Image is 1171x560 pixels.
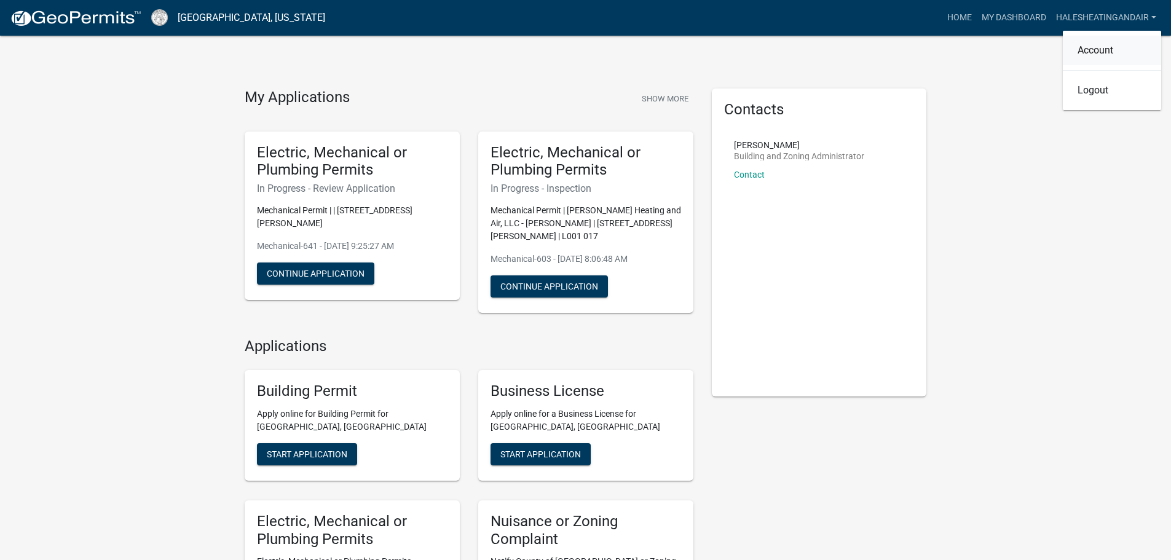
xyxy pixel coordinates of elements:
[491,204,681,243] p: Mechanical Permit | [PERSON_NAME] Heating and Air, LLC - [PERSON_NAME] | [STREET_ADDRESS][PERSON_...
[1063,36,1161,65] a: Account
[178,7,325,28] a: [GEOGRAPHIC_DATA], [US_STATE]
[977,6,1051,30] a: My Dashboard
[257,513,448,548] h5: Electric, Mechanical or Plumbing Permits
[245,337,693,355] h4: Applications
[257,382,448,400] h5: Building Permit
[734,170,765,179] a: Contact
[1063,31,1161,110] div: halesheatingandair
[257,408,448,433] p: Apply online for Building Permit for [GEOGRAPHIC_DATA], [GEOGRAPHIC_DATA]
[491,382,681,400] h5: Business License
[257,262,374,285] button: Continue Application
[257,443,357,465] button: Start Application
[500,449,581,459] span: Start Application
[491,144,681,179] h5: Electric, Mechanical or Plumbing Permits
[734,141,864,149] p: [PERSON_NAME]
[491,275,608,298] button: Continue Application
[942,6,977,30] a: Home
[491,183,681,194] h6: In Progress - Inspection
[257,144,448,179] h5: Electric, Mechanical or Plumbing Permits
[1063,76,1161,105] a: Logout
[734,152,864,160] p: Building and Zoning Administrator
[245,89,350,107] h4: My Applications
[151,9,168,26] img: Cook County, Georgia
[724,101,915,119] h5: Contacts
[491,253,681,266] p: Mechanical-603 - [DATE] 8:06:48 AM
[257,183,448,194] h6: In Progress - Review Application
[491,443,591,465] button: Start Application
[257,240,448,253] p: Mechanical-641 - [DATE] 9:25:27 AM
[637,89,693,109] button: Show More
[267,449,347,459] span: Start Application
[491,513,681,548] h5: Nuisance or Zoning Complaint
[491,408,681,433] p: Apply online for a Business License for [GEOGRAPHIC_DATA], [GEOGRAPHIC_DATA]
[1051,6,1161,30] a: halesheatingandair
[257,204,448,230] p: Mechanical Permit | | [STREET_ADDRESS][PERSON_NAME]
